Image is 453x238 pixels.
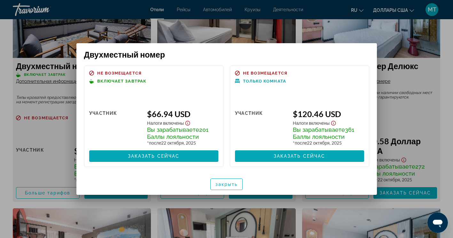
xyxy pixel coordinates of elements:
font: $66.94 USD [147,109,191,119]
font: Двухместный номер [84,50,165,59]
span: Заказать сейчас [128,154,180,159]
span: Только комната [243,79,286,83]
button: Показать отказ от ответственности за налоги и сборы [330,119,337,126]
span: Налоги включены [147,120,184,126]
font: 22 октября, 2025 [295,140,342,146]
div: участник [235,109,288,146]
span: Не возмещается [97,71,142,75]
span: Не возмещается [243,71,287,75]
span: после [295,140,307,146]
span: 201 Баллы лояльности [147,126,208,140]
font: $120.46 USD [293,109,341,119]
button: Заказать сейчас [89,150,218,162]
font: 22 октября, 2025 [149,140,196,146]
span: Вы зарабатываете [147,126,199,133]
button: Показать отказ от ответственности за налоги и сборы [184,119,191,126]
button: закрыть [210,178,243,190]
span: Включает завтрак [97,79,147,83]
span: Вы зарабатываете [293,126,345,133]
span: закрыть [215,182,238,187]
span: Заказать сейчас [274,154,325,159]
span: 361 Баллы лояльности [293,126,354,140]
iframe: Кнопка запуска окна обмена сообщениями [427,212,448,233]
span: после [149,140,161,146]
span: Налоги включены [293,120,330,126]
button: Заказать сейчас [235,150,364,162]
div: участник [89,109,143,146]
